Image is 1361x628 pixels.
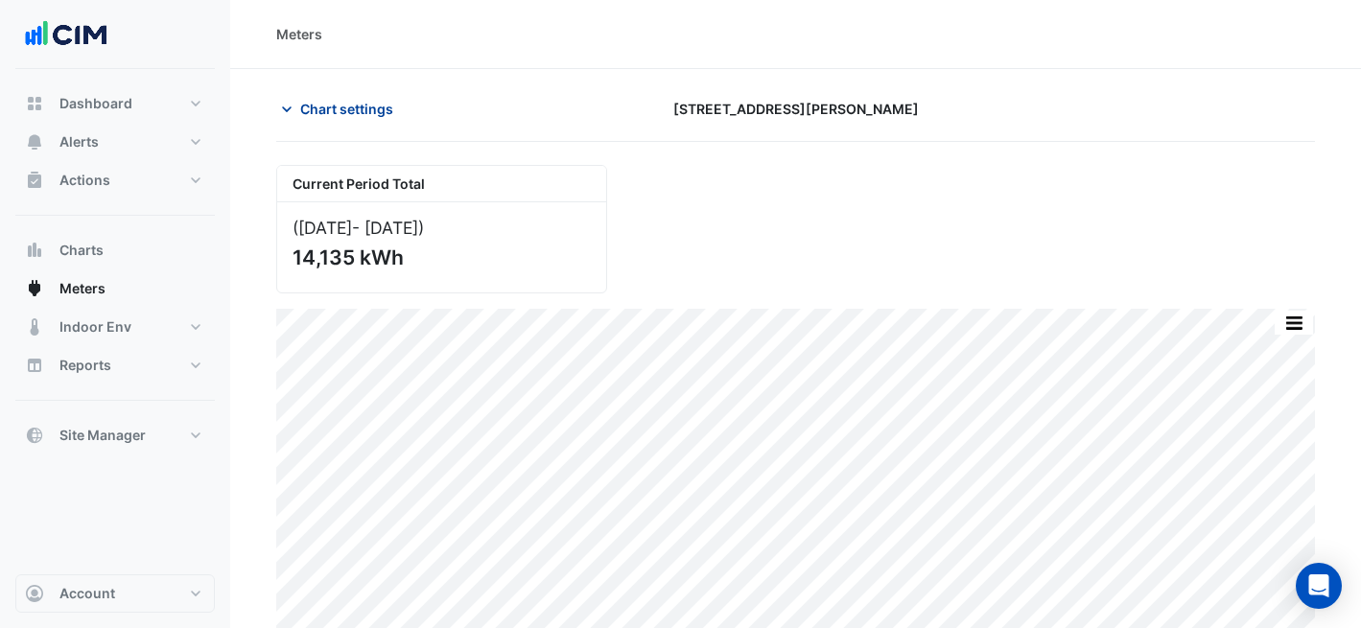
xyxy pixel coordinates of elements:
[25,171,44,190] app-icon: Actions
[15,269,215,308] button: Meters
[25,241,44,260] app-icon: Charts
[59,132,99,151] span: Alerts
[25,356,44,375] app-icon: Reports
[25,132,44,151] app-icon: Alerts
[25,279,44,298] app-icon: Meters
[25,94,44,113] app-icon: Dashboard
[59,356,111,375] span: Reports
[15,346,215,384] button: Reports
[1296,563,1342,609] div: Open Intercom Messenger
[59,171,110,190] span: Actions
[15,231,215,269] button: Charts
[15,416,215,454] button: Site Manager
[25,317,44,337] app-icon: Indoor Env
[59,426,146,445] span: Site Manager
[59,317,131,337] span: Indoor Env
[15,123,215,161] button: Alerts
[59,241,104,260] span: Charts
[300,99,393,119] span: Chart settings
[276,24,322,44] div: Meters
[15,161,215,199] button: Actions
[59,279,106,298] span: Meters
[59,584,115,603] span: Account
[673,99,919,119] span: [STREET_ADDRESS][PERSON_NAME]
[276,92,406,126] button: Chart settings
[23,15,109,54] img: Company Logo
[15,84,215,123] button: Dashboard
[15,574,215,613] button: Account
[25,426,44,445] app-icon: Site Manager
[1275,311,1313,335] button: More Options
[59,94,132,113] span: Dashboard
[15,308,215,346] button: Indoor Env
